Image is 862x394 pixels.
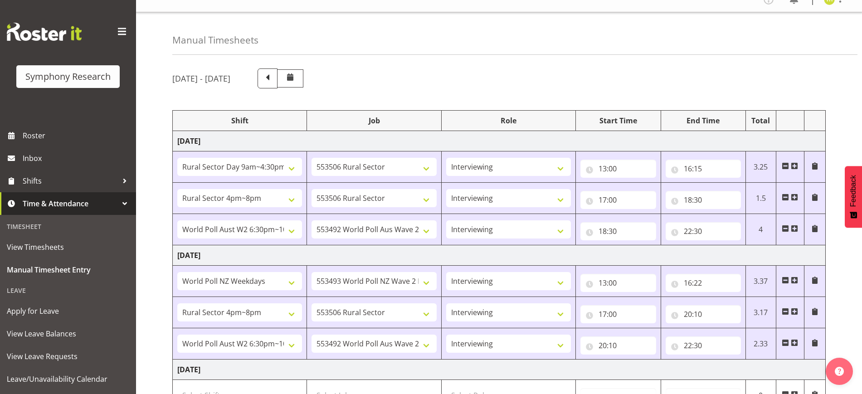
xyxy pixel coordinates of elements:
[580,222,656,240] input: Click to select...
[23,151,131,165] span: Inbox
[666,274,741,292] input: Click to select...
[173,245,826,266] td: [DATE]
[173,131,826,151] td: [DATE]
[172,73,230,83] h5: [DATE] - [DATE]
[25,70,111,83] div: Symphony Research
[312,115,436,126] div: Job
[446,115,571,126] div: Role
[2,345,134,368] a: View Leave Requests
[2,322,134,345] a: View Leave Balances
[7,263,129,277] span: Manual Timesheet Entry
[750,115,771,126] div: Total
[172,35,258,45] h4: Manual Timesheets
[745,214,776,245] td: 4
[849,175,857,207] span: Feedback
[580,274,656,292] input: Click to select...
[2,368,134,390] a: Leave/Unavailability Calendar
[173,360,826,380] td: [DATE]
[7,350,129,363] span: View Leave Requests
[835,367,844,376] img: help-xxl-2.png
[23,129,131,142] span: Roster
[23,174,118,188] span: Shifts
[745,297,776,328] td: 3.17
[7,327,129,340] span: View Leave Balances
[7,23,82,41] img: Rosterit website logo
[23,197,118,210] span: Time & Attendance
[745,266,776,297] td: 3.37
[745,328,776,360] td: 2.33
[2,300,134,322] a: Apply for Leave
[745,151,776,183] td: 3.25
[2,281,134,300] div: Leave
[666,222,741,240] input: Click to select...
[177,115,302,126] div: Shift
[666,305,741,323] input: Click to select...
[580,305,656,323] input: Click to select...
[580,191,656,209] input: Click to select...
[2,236,134,258] a: View Timesheets
[666,191,741,209] input: Click to select...
[666,115,741,126] div: End Time
[7,240,129,254] span: View Timesheets
[2,217,134,236] div: Timesheet
[745,183,776,214] td: 1.5
[2,258,134,281] a: Manual Timesheet Entry
[580,115,656,126] div: Start Time
[580,336,656,355] input: Click to select...
[666,336,741,355] input: Click to select...
[580,160,656,178] input: Click to select...
[666,160,741,178] input: Click to select...
[7,304,129,318] span: Apply for Leave
[7,372,129,386] span: Leave/Unavailability Calendar
[845,166,862,228] button: Feedback - Show survey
